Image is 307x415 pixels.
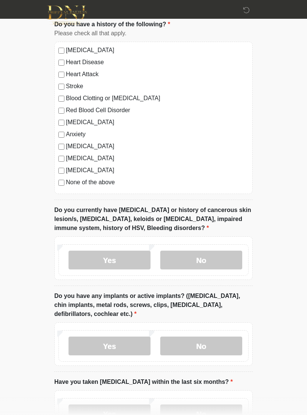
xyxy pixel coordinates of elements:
[58,144,64,150] input: [MEDICAL_DATA]
[54,377,233,386] label: Have you taken [MEDICAL_DATA] within the last six months?
[54,206,253,233] label: Do you currently have [MEDICAL_DATA] or history of cancerous skin lesion/s, [MEDICAL_DATA], keloi...
[58,48,64,54] input: [MEDICAL_DATA]
[58,84,64,90] input: Stroke
[58,108,64,114] input: Red Blood Cell Disorder
[66,58,249,67] label: Heart Disease
[66,106,249,115] label: Red Blood Cell Disorder
[66,178,249,187] label: None of the above
[58,132,64,138] input: Anxiety
[47,6,87,25] img: DNJ Med Boutique Logo
[58,60,64,66] input: Heart Disease
[58,180,64,186] input: None of the above
[58,156,64,162] input: [MEDICAL_DATA]
[69,337,151,355] label: Yes
[69,251,151,269] label: Yes
[54,29,253,38] div: Please check all that apply.
[66,166,249,175] label: [MEDICAL_DATA]
[160,251,242,269] label: No
[160,337,242,355] label: No
[66,94,249,103] label: Blood Clotting or [MEDICAL_DATA]
[58,72,64,78] input: Heart Attack
[66,142,249,151] label: [MEDICAL_DATA]
[54,292,253,319] label: Do you have any implants or active implants? ([MEDICAL_DATA], chin implants, metal rods, screws, ...
[66,154,249,163] label: [MEDICAL_DATA]
[58,120,64,126] input: [MEDICAL_DATA]
[66,130,249,139] label: Anxiety
[58,96,64,102] input: Blood Clotting or [MEDICAL_DATA]
[66,82,249,91] label: Stroke
[66,46,249,55] label: [MEDICAL_DATA]
[66,70,249,79] label: Heart Attack
[58,168,64,174] input: [MEDICAL_DATA]
[66,118,249,127] label: [MEDICAL_DATA]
